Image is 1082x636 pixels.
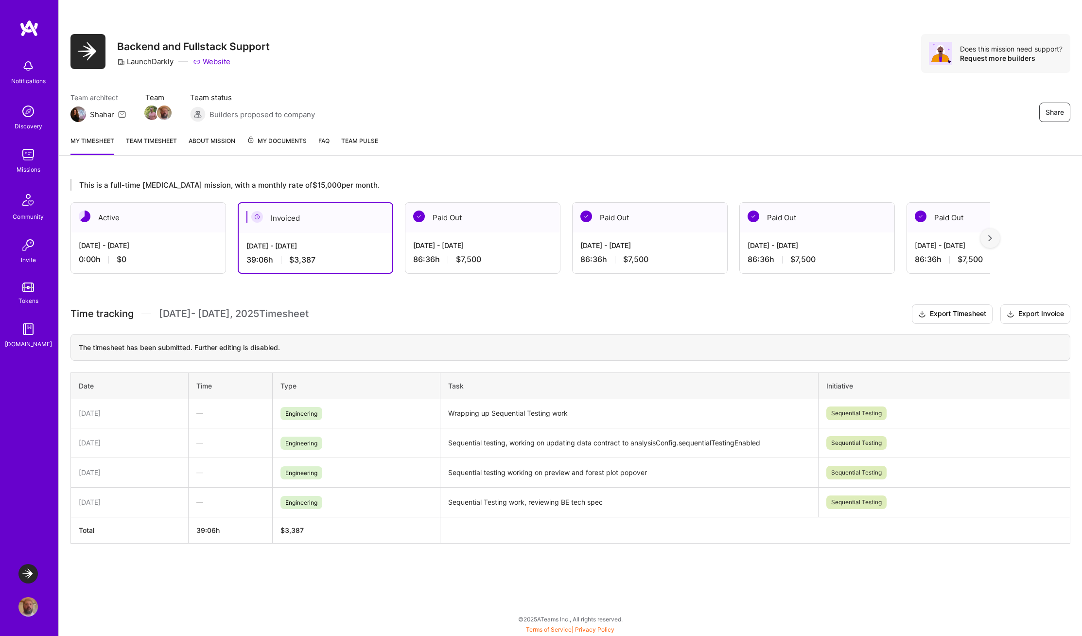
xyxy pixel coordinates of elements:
[918,309,926,319] i: icon Download
[440,399,818,428] td: Wrapping up Sequential Testing work
[18,597,38,617] img: User Avatar
[1000,304,1070,324] button: Export Invoice
[575,626,614,633] a: Privacy Policy
[117,40,270,53] h3: Backend and Fullstack Support
[280,496,322,509] span: Engineering
[19,19,39,37] img: logo
[960,44,1063,53] div: Does this mission need support?
[188,517,272,543] th: 39:06h
[209,109,315,120] span: Builders proposed to company
[144,106,159,120] img: Team Member Avatar
[929,42,952,65] img: Avatar
[1007,309,1014,319] i: icon Download
[740,203,894,232] div: Paid Out
[145,105,158,121] a: Team Member Avatar
[289,255,315,265] span: $3,387
[526,626,572,633] a: Terms of Service
[440,428,818,458] td: Sequential testing, working on updating data contract to analysisConfig.sequentialTestingEnabled
[915,254,1054,265] div: 86:36 h
[573,203,727,232] div: Paid Out
[826,466,887,479] span: Sequential Testing
[79,408,180,418] div: [DATE]
[18,296,38,306] div: Tokens
[70,179,990,191] div: This is a full-time [MEDICAL_DATA] mission, with a monthly rate of $15,000 per month.
[16,597,40,617] a: User Avatar
[580,254,719,265] div: 86:36 h
[341,137,378,144] span: Team Pulse
[21,255,36,265] div: Invite
[280,407,322,420] span: Engineering
[623,254,648,265] span: $7,500
[748,240,887,250] div: [DATE] - [DATE]
[912,304,993,324] button: Export Timesheet
[826,495,887,509] span: Sequential Testing
[413,211,425,222] img: Paid Out
[190,106,206,122] img: Builders proposed to company
[826,436,887,450] span: Sequential Testing
[71,517,189,543] th: Total
[117,56,174,67] div: LaunchDarkly
[580,211,592,222] img: Paid Out
[272,372,440,399] th: Type
[958,254,983,265] span: $7,500
[190,92,315,103] span: Team status
[280,466,322,479] span: Engineering
[18,235,38,255] img: Invite
[18,102,38,121] img: discovery
[79,438,180,448] div: [DATE]
[18,56,38,76] img: bell
[70,92,126,103] span: Team architect
[341,136,378,155] a: Team Pulse
[246,255,384,265] div: 39:06 h
[456,254,481,265] span: $7,500
[907,203,1062,232] div: Paid Out
[826,406,887,420] span: Sequential Testing
[118,110,126,118] i: icon Mail
[18,319,38,339] img: guide book
[17,164,40,175] div: Missions
[5,339,52,349] div: [DOMAIN_NAME]
[126,136,177,155] a: Team timesheet
[318,136,330,155] a: FAQ
[196,438,264,448] div: —
[79,211,90,222] img: Active
[526,626,614,633] span: |
[90,109,114,120] div: Shahar
[247,136,307,155] a: My Documents
[71,203,226,232] div: Active
[117,58,125,66] i: icon CompanyGray
[58,607,1082,631] div: © 2025 ATeams Inc., All rights reserved.
[11,76,46,86] div: Notifications
[239,203,392,233] div: Invoiced
[79,240,218,250] div: [DATE] - [DATE]
[818,372,1070,399] th: Initiative
[70,308,134,320] span: Time tracking
[70,34,105,69] img: Company Logo
[22,283,34,292] img: tokens
[251,211,263,223] img: Invoiced
[158,105,171,121] a: Team Member Avatar
[960,53,1063,63] div: Request more builders
[18,564,38,583] img: LaunchDarkly: Backend and Fullstack Support
[748,254,887,265] div: 86:36 h
[189,136,235,155] a: About Mission
[247,136,307,146] span: My Documents
[440,372,818,399] th: Task
[13,212,44,222] div: Community
[1046,107,1064,117] span: Share
[280,437,322,450] span: Engineering
[70,106,86,122] img: Team Architect
[79,497,180,507] div: [DATE]
[16,564,40,583] a: LaunchDarkly: Backend and Fullstack Support
[117,254,126,265] span: $0
[413,240,552,250] div: [DATE] - [DATE]
[71,372,189,399] th: Date
[18,145,38,164] img: teamwork
[440,487,818,517] td: Sequential Testing work, reviewing BE tech spec
[196,467,264,477] div: —
[246,241,384,251] div: [DATE] - [DATE]
[70,334,1070,361] div: The timesheet has been submitted. Further editing is disabled.
[405,203,560,232] div: Paid Out
[79,254,218,265] div: 0:00 h
[748,211,759,222] img: Paid Out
